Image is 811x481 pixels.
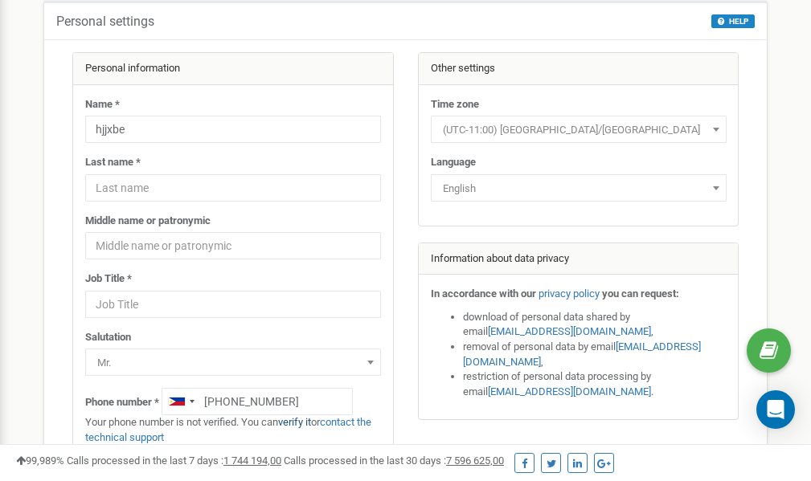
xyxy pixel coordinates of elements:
[162,389,199,414] div: Telephone country code
[463,340,727,369] li: removal of personal data by email ,
[431,174,727,202] span: English
[162,388,353,415] input: +1-800-555-55-55
[16,455,64,467] span: 99,989%
[56,14,154,29] h5: Personal settings
[73,53,393,85] div: Personal information
[436,177,721,200] span: English
[463,369,727,399] li: restriction of personal data processing by email .
[85,214,211,229] label: Middle name or patronymic
[85,416,371,443] a: contact the technical support
[431,116,727,143] span: (UTC-11:00) Pacific/Midway
[91,352,375,374] span: Mr.
[756,390,795,429] div: Open Intercom Messenger
[436,119,721,141] span: (UTC-11:00) Pacific/Midway
[85,174,381,202] input: Last name
[431,287,536,300] strong: In accordance with our
[85,155,141,170] label: Last name *
[278,416,311,428] a: verify it
[711,14,755,28] button: HELP
[85,97,120,112] label: Name *
[85,291,381,318] input: Job Title
[431,97,479,112] label: Time zone
[85,415,381,445] p: Your phone number is not verified. You can or
[85,330,131,345] label: Salutation
[85,116,381,143] input: Name
[488,325,651,337] a: [EMAIL_ADDRESS][DOMAIN_NAME]
[488,385,651,397] a: [EMAIL_ADDRESS][DOMAIN_NAME]
[85,232,381,259] input: Middle name or patronymic
[539,287,600,300] a: privacy policy
[85,395,159,410] label: Phone number *
[419,53,739,85] div: Other settings
[85,271,132,287] label: Job Title *
[431,155,476,170] label: Language
[85,349,381,376] span: Mr.
[419,243,739,275] div: Information about data privacy
[223,455,281,467] u: 1 744 194,00
[446,455,504,467] u: 7 596 625,00
[463,340,701,368] a: [EMAIL_ADDRESS][DOMAIN_NAME]
[67,455,281,467] span: Calls processed in the last 7 days :
[463,310,727,340] li: download of personal data shared by email ,
[602,287,679,300] strong: you can request:
[284,455,504,467] span: Calls processed in the last 30 days :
